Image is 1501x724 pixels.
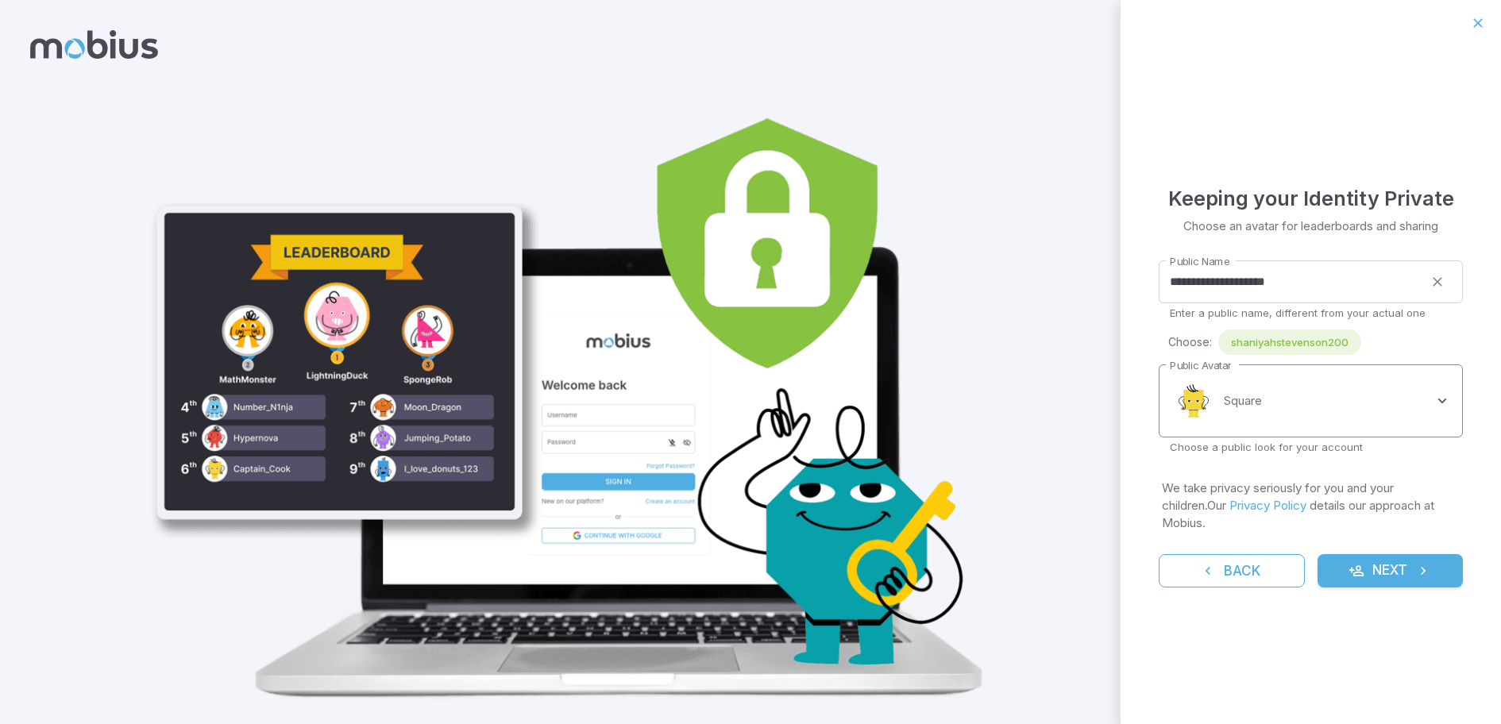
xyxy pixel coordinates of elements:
[141,44,1005,715] img: parent_3-illustration
[1168,329,1463,355] div: Choose:
[1423,268,1452,296] button: clear
[1224,392,1262,410] p: Square
[1229,498,1306,513] a: Privacy Policy
[1218,334,1361,350] span: shaniyahstevenson200
[1170,358,1231,373] label: Public Avatar
[1162,479,1460,532] p: We take privacy seriously for you and your children. Our details our approach at Mobius.
[1170,306,1452,320] p: Enter a public name, different from your actual one
[1168,183,1454,214] h4: Keeping your Identity Private
[1159,554,1305,587] button: Back
[1170,377,1217,425] img: square.svg
[1183,218,1438,235] p: Choose an avatar for leaderboards and sharing
[1170,440,1452,454] p: Choose a public look for your account
[1318,554,1464,587] button: Next
[1170,254,1229,269] label: Public Name
[1218,329,1361,355] div: shaniyahstevenson200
